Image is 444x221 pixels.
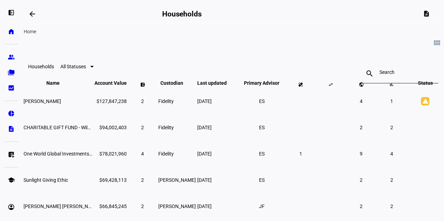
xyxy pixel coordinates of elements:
span: 1 [299,151,302,157]
td: $78,021,960 [94,141,127,166]
span: 2 [390,125,393,130]
span: 4 [141,151,144,157]
span: [DATE] [197,151,212,157]
span: Account Value [94,80,127,86]
eth-mat-symbol: left_panel_open [8,9,15,16]
span: One World Global Investments Llc [24,151,97,157]
span: 2 [390,203,393,209]
span: CHARITABLE GIFT FUND - Wildcard Giving [24,125,115,130]
a: pie_chart [4,106,18,120]
span: 1 [390,98,393,104]
span: Sunlight Giving Ethic [24,177,68,183]
span: 2 [390,177,393,183]
eth-mat-symbol: group [8,54,15,61]
span: [PERSON_NAME] [158,177,196,183]
a: folder_copy [4,65,18,80]
span: Custodian [160,80,194,86]
td: $69,428,113 [94,167,127,193]
span: All Statuses [60,64,86,69]
span: Fidelity [158,98,174,104]
span: Primary Advisor [239,80,285,86]
span: 2 [360,177,363,183]
span: 2 [141,98,144,104]
span: [DATE] [197,203,212,209]
eth-mat-symbol: description [8,125,15,132]
span: Xin Liu Ttee Xin Liu [24,203,100,209]
eth-mat-symbol: school [8,177,15,184]
eth-mat-symbol: folder_copy [8,69,15,76]
span: Last updated [197,80,237,86]
eth-mat-symbol: home [8,28,15,35]
span: 2 [360,203,363,209]
eth-data-table-title: Households [28,64,54,69]
mat-icon: arrow_backwards [28,10,37,18]
span: [PERSON_NAME] [158,203,196,209]
li: ES [256,95,268,108]
li: ES [256,147,268,160]
span: [DATE] [197,177,212,183]
li: ES [256,174,268,186]
span: [DATE] [197,98,212,104]
span: Status [412,80,438,86]
span: [DATE] [197,125,212,130]
mat-icon: search [361,69,378,78]
span: Becky L Gochman [24,98,61,104]
div: Home [21,27,40,36]
span: 9 [360,151,363,157]
span: Fidelity [158,125,174,130]
a: home [4,25,18,39]
eth-mat-symbol: account_circle [8,203,15,210]
span: 4 [390,151,393,157]
span: 2 [141,203,144,209]
span: 4 [360,98,363,104]
li: JF [256,200,268,213]
eth-mat-symbol: pie_chart [8,110,15,117]
eth-mat-symbol: list_alt_add [8,151,15,158]
mat-icon: description [423,10,430,17]
eth-mat-symbol: bid_landscape [8,84,15,91]
a: bid_landscape [4,81,18,95]
span: Fidelity [158,151,174,157]
td: $94,002,403 [94,115,127,140]
a: description [4,122,18,136]
a: group [4,50,18,64]
mat-icon: view_module [433,39,441,47]
span: 2 [141,177,144,183]
td: $66,845,245 [94,193,127,219]
mat-icon: warning [421,97,429,105]
input: Search [379,69,420,75]
h2: Households [162,10,202,18]
td: $127,847,238 [94,88,127,114]
span: 2 [141,125,144,130]
span: Name [46,80,70,86]
li: ES [256,121,268,134]
span: 2 [360,125,363,130]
